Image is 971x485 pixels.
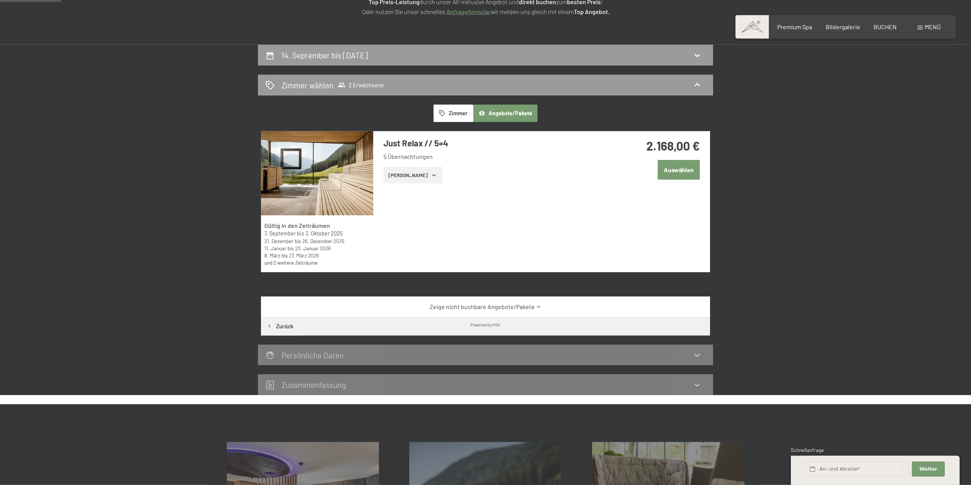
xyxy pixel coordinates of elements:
[261,317,299,336] button: Zurück
[264,252,370,259] div: bis
[470,322,501,328] div: Powered by HGV
[281,380,346,389] h2: Zusammen­fassung
[925,23,941,30] span: Menü
[264,230,296,237] time: 07.09.2025
[919,466,937,472] span: Weiter
[275,303,697,311] a: Zeige nicht buchbare Angebote/Pakete
[264,259,317,266] a: und 2 weitere Zeiträume
[305,230,343,237] time: 03.10.2025
[281,350,344,360] h2: Persönliche Daten
[658,160,700,179] button: Auswählen
[264,237,370,245] div: bis
[281,50,368,60] h2: 14. September bis [DATE]
[646,138,700,153] strong: 2.168,00 €
[383,137,609,149] h3: Just Relax // 5=4
[264,245,370,252] div: bis
[473,105,537,122] button: Angebote/Pakete
[383,152,609,161] li: 5 Übernachtungen
[264,252,280,259] time: 08.03.2026
[777,23,812,30] a: Premium Spa
[264,245,286,251] time: 11.01.2026
[289,252,319,259] time: 27.03.2026
[264,222,330,229] strong: Gültig in den Zeiträumen
[434,105,473,122] button: Zimmer
[264,230,370,237] div: bis
[446,8,491,15] a: Anfrageformular
[295,245,331,251] time: 23.01.2026
[338,81,384,89] span: 2 Erwachsene
[874,23,897,30] a: BUCHEN
[574,8,610,15] strong: Top Angebot.
[281,80,333,91] h2: Zimmer wählen
[826,23,860,30] a: Bildergalerie
[264,238,294,244] time: 21.12.2025
[791,447,824,453] span: Schnellanfrage
[912,461,944,477] button: Weiter
[261,131,373,215] img: mss_renderimg.php
[302,238,344,244] time: 26.12.2025
[383,167,442,184] button: [PERSON_NAME]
